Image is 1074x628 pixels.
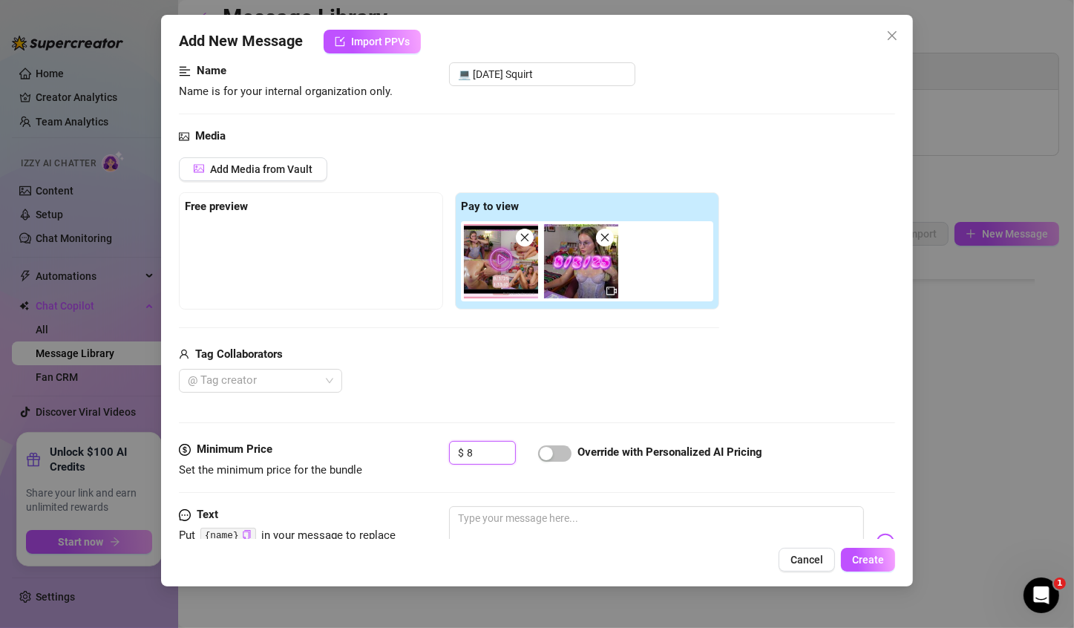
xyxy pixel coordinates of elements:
img: svg%3e [876,533,895,552]
strong: Free preview [185,200,248,213]
strong: Text [197,508,218,521]
span: align-left [179,62,191,80]
strong: Minimum Price [197,442,272,456]
span: message [179,506,191,524]
span: Put in your message to replace it with the fan's first name. [179,529,396,560]
span: user [179,346,189,364]
span: Cancel [790,554,823,566]
strong: Media [195,129,226,143]
button: Click to Copy [242,530,252,541]
span: Add New Message [179,30,303,53]
button: Cancel [779,548,835,572]
span: Add Media from Vault [210,163,312,175]
span: Set the minimum price for the bundle [179,463,362,477]
button: Add Media from Vault [179,157,327,181]
span: Name is for your internal organization only. [179,85,393,98]
span: copy [242,530,252,540]
iframe: Intercom live chat [1024,578,1059,613]
button: Create [841,548,895,572]
span: video-camera [606,286,617,296]
strong: Tag Collaborators [195,347,283,361]
code: {name} [200,528,256,543]
strong: Name [197,64,226,77]
span: close [600,232,610,243]
span: 1 [1054,578,1066,589]
span: Import PPVs [351,36,410,48]
span: close [520,232,530,243]
span: dollar [179,441,191,459]
span: Create [852,554,884,566]
span: import [335,36,345,47]
img: media [464,224,538,298]
img: media [544,224,618,298]
button: Import PPVs [324,30,421,53]
input: Enter a name [449,62,635,86]
strong: Pay to view [461,200,519,213]
span: Close [880,30,904,42]
strong: Override with Personalized AI Pricing [577,445,762,459]
span: picture [194,163,204,174]
button: Close [880,24,904,48]
span: close [886,30,898,42]
span: picture [179,128,189,145]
